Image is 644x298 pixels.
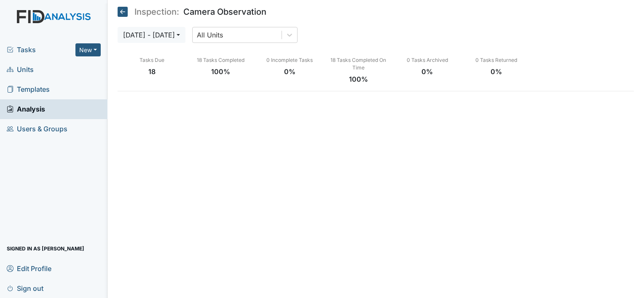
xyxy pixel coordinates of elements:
span: Analysis [7,103,45,116]
div: Tasks Due [118,56,186,64]
div: 0% [255,67,324,77]
a: Tasks [7,45,75,55]
div: 18 Tasks Completed [186,56,255,64]
div: 18 [118,67,186,77]
span: Units [7,63,34,76]
span: Inspection: [134,8,179,16]
span: Templates [7,83,50,96]
div: 0 Tasks Returned [462,56,531,64]
button: New [75,43,101,56]
div: 100% [324,74,393,84]
div: 0 Incomplete Tasks [255,56,324,64]
span: Edit Profile [7,262,51,275]
div: 100% [186,67,255,77]
div: 18 Tasks Completed On Time [324,56,393,72]
h5: Camera Observation [118,7,266,17]
span: Signed in as [PERSON_NAME] [7,242,84,255]
span: Sign out [7,282,43,295]
div: 0 Tasks Archived [393,56,462,64]
button: [DATE] - [DATE] [118,27,185,43]
div: All Units [197,30,223,40]
span: Users & Groups [7,122,67,136]
div: 0% [462,67,531,77]
div: 0% [393,67,462,77]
